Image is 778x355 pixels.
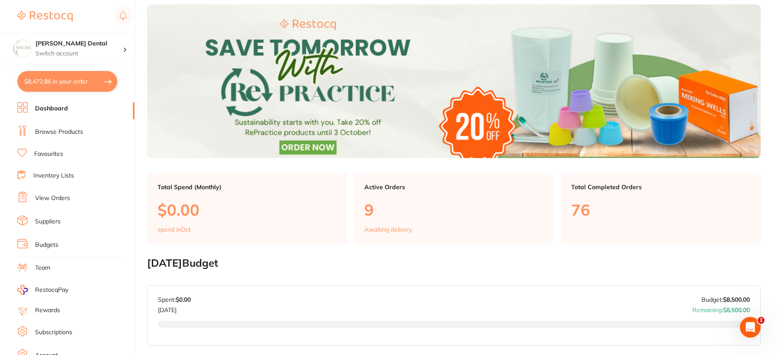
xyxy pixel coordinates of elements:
a: View Orders [35,194,70,203]
img: Restocq Logo [17,11,73,22]
iframe: Intercom live chat [740,317,761,338]
a: Inventory Lists [33,171,74,180]
a: RestocqPay [17,285,68,295]
a: Rewards [35,306,60,315]
a: Budgets [35,241,58,249]
a: Dashboard [35,104,68,113]
a: Total Spend (Monthly)$0.00spend inOct [147,173,347,243]
a: Team [35,264,50,272]
a: Restocq Logo [17,6,73,26]
strong: $8,500.00 [723,306,750,314]
p: $0.00 [158,201,337,219]
p: Total Completed Orders [571,184,750,190]
a: Suppliers [35,217,61,226]
a: Favourites [34,150,63,158]
a: Active Orders9Awaiting delivery [354,173,554,243]
p: [DATE] [158,303,191,313]
strong: $0.00 [176,296,191,303]
p: Budget: [701,296,750,303]
a: Browse Products [35,128,83,136]
img: RestocqPay [17,285,28,295]
strong: $8,500.00 [723,296,750,303]
p: Remaining: [692,303,750,313]
h4: Hornsby Dental [35,39,123,48]
p: 9 [364,201,543,219]
p: Awaiting delivery [364,226,412,233]
p: 76 [571,201,750,219]
span: 1 [758,317,765,324]
a: Subscriptions [35,328,72,337]
h2: [DATE] Budget [147,257,761,269]
p: spend in Oct [158,226,191,233]
button: $8,472.86 in your order [17,71,117,92]
p: Switch account [35,49,123,58]
span: RestocqPay [35,286,68,294]
img: Dashboard [147,4,761,158]
a: Total Completed Orders76 [561,173,761,243]
img: Hornsby Dental [13,40,31,57]
p: Active Orders [364,184,543,190]
p: Total Spend (Monthly) [158,184,337,190]
p: Spent: [158,296,191,303]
